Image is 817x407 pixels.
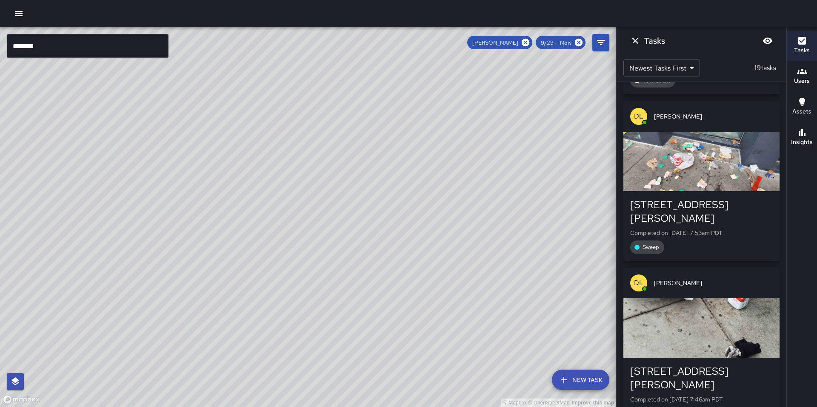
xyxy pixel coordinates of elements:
[787,31,817,61] button: Tasks
[787,122,817,153] button: Insights
[759,32,776,49] button: Blur
[634,278,643,288] p: DL
[536,36,586,49] div: 9/29 — Now
[654,112,773,121] span: [PERSON_NAME]
[794,76,810,86] h6: Users
[467,39,523,46] span: [PERSON_NAME]
[623,59,700,76] div: Newest Tasks First
[630,198,773,225] div: [STREET_ADDRESS][PERSON_NAME]
[794,46,810,55] h6: Tasks
[536,39,577,46] span: 9/29 — Now
[751,63,780,73] p: 19 tasks
[630,395,773,404] p: Completed on [DATE] 7:46am PDT
[623,101,780,261] button: DL[PERSON_NAME][STREET_ADDRESS][PERSON_NAME]Completed on [DATE] 7:53am PDTSweep
[644,34,665,48] h6: Tasks
[627,32,644,49] button: Dismiss
[630,365,773,392] div: [STREET_ADDRESS][PERSON_NAME]
[654,279,773,287] span: [PERSON_NAME]
[467,36,532,49] div: [PERSON_NAME]
[787,61,817,92] button: Users
[552,370,609,390] button: New Task
[592,34,609,51] button: Filters
[792,107,811,116] h6: Assets
[637,243,664,251] span: Sweep
[787,92,817,122] button: Assets
[791,138,813,147] h6: Insights
[634,111,643,122] p: DL
[630,229,773,237] p: Completed on [DATE] 7:53am PDT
